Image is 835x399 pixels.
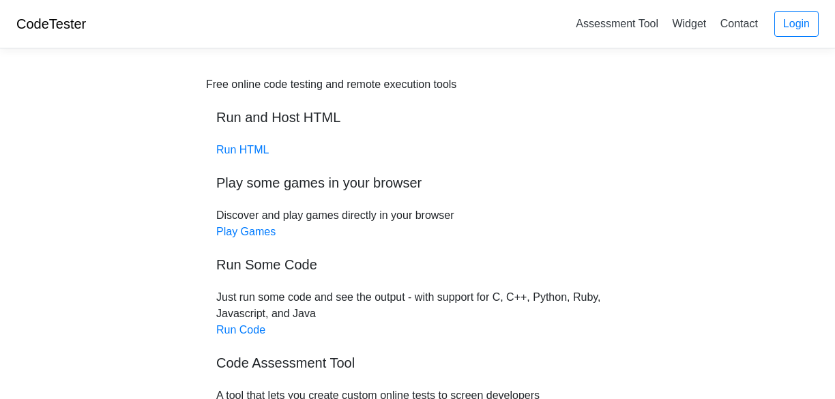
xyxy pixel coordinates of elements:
[216,226,276,237] a: Play Games
[774,11,819,37] a: Login
[570,12,664,35] a: Assessment Tool
[216,144,269,156] a: Run HTML
[666,12,712,35] a: Widget
[206,76,456,93] div: Free online code testing and remote execution tools
[216,324,265,336] a: Run Code
[216,175,619,191] h5: Play some games in your browser
[16,16,86,31] a: CodeTester
[216,109,619,125] h5: Run and Host HTML
[715,12,763,35] a: Contact
[216,256,619,273] h5: Run Some Code
[216,355,619,371] h5: Code Assessment Tool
